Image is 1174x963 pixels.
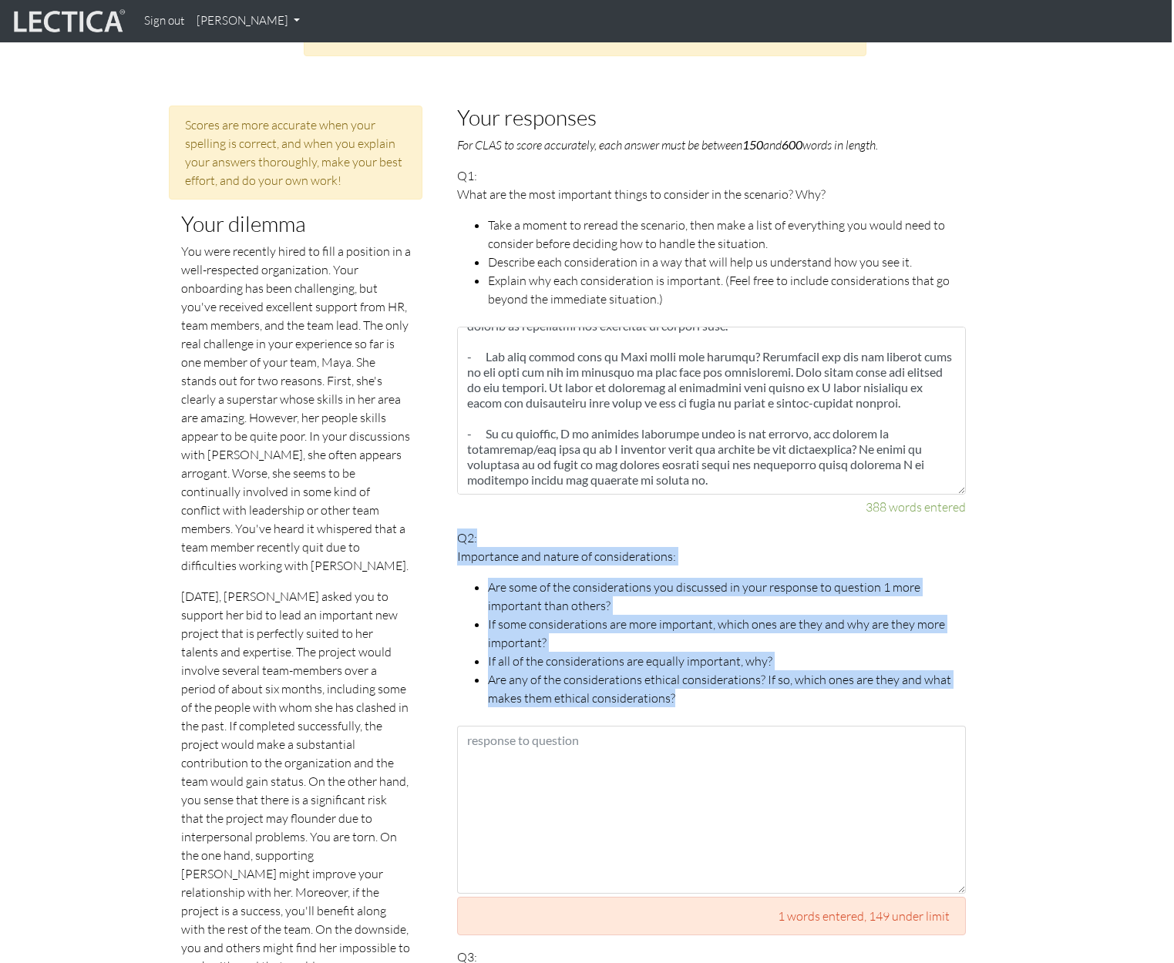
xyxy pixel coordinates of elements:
[181,212,411,236] h3: Your dilemma
[457,498,966,516] div: 388 words entered
[782,137,802,152] b: 600
[488,578,966,615] li: Are some of the considerations you discussed in your response to question 1 more important than o...
[488,271,966,308] li: Explain why each consideration is important. (Feel free to include considerations that go beyond ...
[181,242,411,575] p: You were recently hired to fill a position in a well-respected organization. Your onboarding has ...
[457,327,966,495] textarea: - Lo Ipsu dolorsit ametco ad elit sed doeiusm te incid utlabore etdo ma ali enimadminimv quisnost...
[457,137,878,153] em: For CLAS to score accurately, each answer must be between and words in length.
[488,253,966,271] li: Describe each consideration in a way that will help us understand how you see it.
[488,216,966,253] li: Take a moment to reread the scenario, then make a list of everything you would need to consider b...
[488,615,966,652] li: If some considerations are more important, which ones are they and why are they more important?
[742,137,763,152] b: 150
[138,6,190,36] a: Sign out
[457,185,966,203] p: What are the most important things to consider in the scenario? Why?
[488,670,966,707] li: Are any of the considerations ethical considerations? If so, which ones are they and what makes t...
[457,547,966,565] p: Importance and nature of considerations:
[169,106,423,200] div: Scores are more accurate when your spelling is correct, and when you explain your answers thoroug...
[488,652,966,670] li: If all of the considerations are equally important, why?
[457,528,966,707] p: Q2:
[864,908,950,924] span: , 149 under limit
[190,6,306,36] a: [PERSON_NAME]
[10,7,126,36] img: lecticalive
[457,166,966,308] p: Q1:
[457,106,966,129] h3: Your responses
[457,897,966,935] div: 1 words entered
